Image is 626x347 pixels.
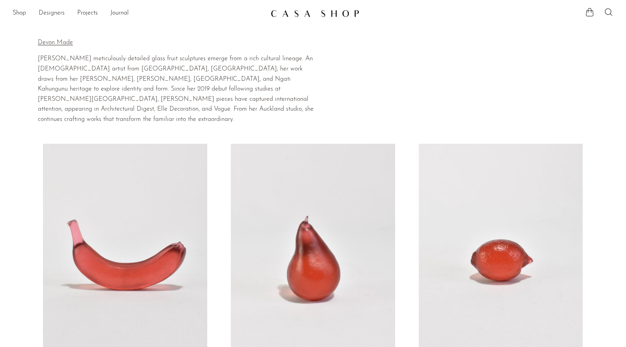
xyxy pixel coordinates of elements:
a: Journal [110,8,129,19]
p: [PERSON_NAME] meticulously detailed glass fruit sculptures emerge from a rich cultural lineage. A... [38,54,320,124]
ul: NEW HEADER MENU [13,7,264,20]
nav: Desktop navigation [13,7,264,20]
a: Projects [77,8,98,19]
p: Devon Made [38,38,320,48]
a: Designers [39,8,65,19]
a: Shop [13,8,26,19]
